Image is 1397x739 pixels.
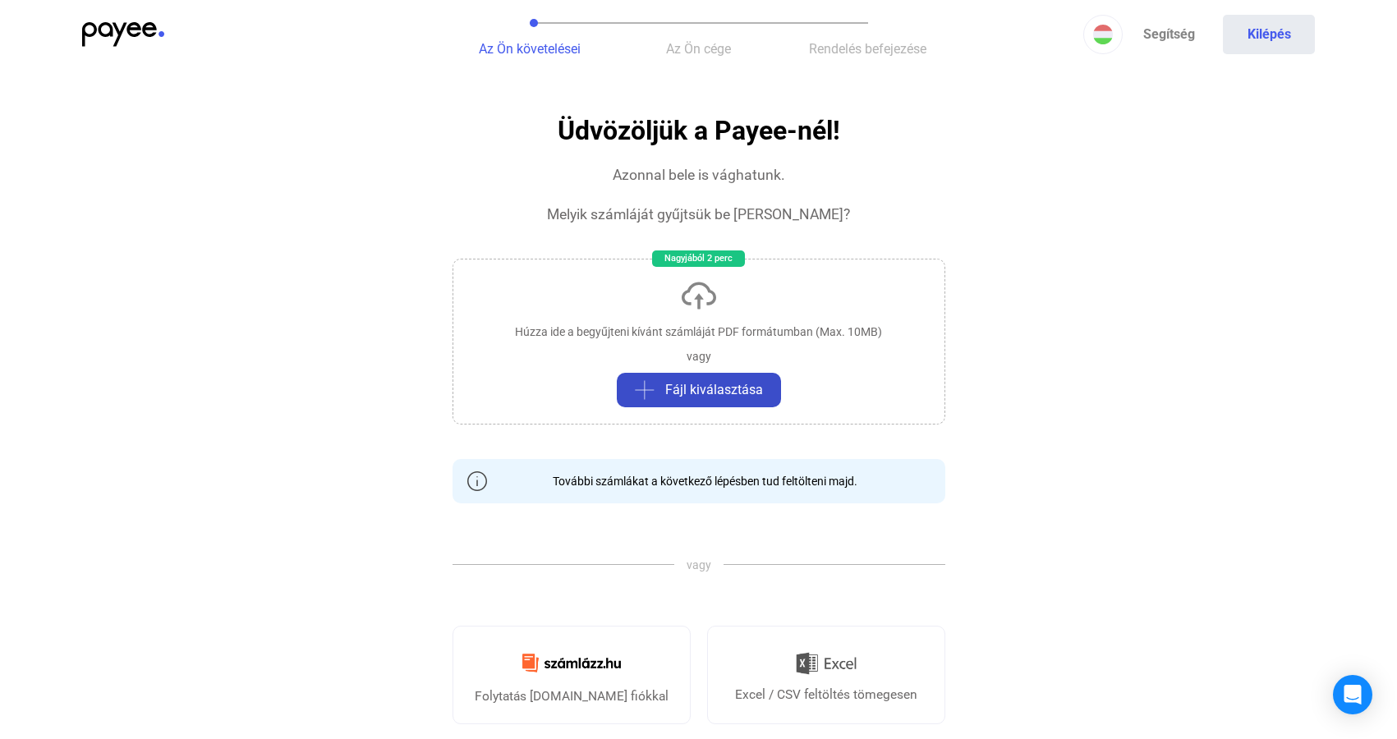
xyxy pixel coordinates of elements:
button: plus-greyFájl kiválasztása [617,373,781,407]
img: info-grey-outline [467,471,487,491]
div: Azonnal bele is vághatunk. [613,165,785,185]
img: Excel [796,646,857,681]
span: vagy [674,557,724,573]
div: Folytatás [DOMAIN_NAME] fiókkal [475,686,669,706]
span: Az Ön követelései [479,41,581,57]
a: Excel / CSV feltöltés tömegesen [707,626,945,724]
span: Rendelés befejezése [809,41,926,57]
span: Az Ön cége [666,41,731,57]
div: Nagyjából 2 perc [652,250,745,267]
button: HU [1083,15,1123,54]
img: HU [1093,25,1113,44]
span: Fájl kiválasztása [665,380,763,400]
h1: Üdvözöljük a Payee-nél! [558,117,840,145]
button: Kilépés [1223,15,1315,54]
div: Húzza ide a begyűjteni kívánt számláját PDF formátumban (Max. 10MB) [515,324,882,340]
div: vagy [687,348,711,365]
a: Segítség [1123,15,1215,54]
div: Open Intercom Messenger [1333,675,1372,714]
div: Melyik számláját gyűjtsük be [PERSON_NAME]? [547,204,850,224]
img: payee-logo [82,22,164,47]
img: upload-cloud [679,276,719,315]
img: Számlázz.hu [512,644,631,682]
div: Excel / CSV feltöltés tömegesen [735,685,917,705]
a: Folytatás [DOMAIN_NAME] fiókkal [453,626,691,724]
div: További számlákat a következő lépésben tud feltölteni majd. [540,473,857,489]
img: plus-grey [635,380,655,400]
